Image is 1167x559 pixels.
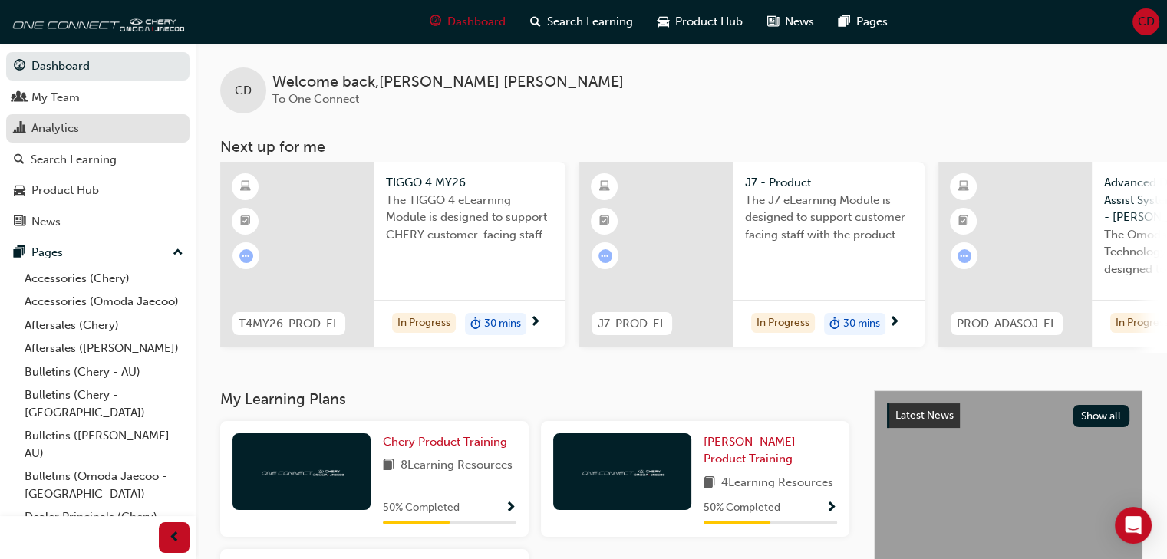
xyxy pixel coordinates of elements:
span: guage-icon [430,12,441,31]
span: booktick-icon [599,212,610,232]
span: News [785,13,814,31]
span: guage-icon [14,60,25,74]
h3: Next up for me [196,138,1167,156]
a: search-iconSearch Learning [518,6,645,38]
a: Bulletins (Omoda Jaecoo - [GEOGRAPHIC_DATA]) [18,465,190,505]
span: J7 - Product [745,174,912,192]
a: Bulletins ([PERSON_NAME] - AU) [18,424,190,465]
a: Dashboard [6,52,190,81]
span: 50 % Completed [383,499,460,517]
div: Pages [31,244,63,261]
span: Pages [856,13,888,31]
div: In Progress [751,313,815,334]
button: CD [1132,8,1159,35]
button: Pages [6,238,190,267]
a: news-iconNews [755,6,826,38]
span: Welcome back , [PERSON_NAME] [PERSON_NAME] [272,74,624,91]
span: To One Connect [272,92,359,106]
span: book-icon [383,456,394,475]
span: car-icon [658,12,669,31]
span: duration-icon [829,314,840,334]
a: guage-iconDashboard [417,6,518,38]
button: DashboardMy TeamAnalyticsSearch LearningProduct HubNews [6,49,190,238]
span: Show Progress [505,501,516,515]
a: Chery Product Training [383,433,513,451]
div: Open Intercom Messenger [1115,507,1152,544]
button: Show all [1073,405,1130,427]
a: Bulletins (Chery - [GEOGRAPHIC_DATA]) [18,383,190,424]
a: [PERSON_NAME] Product Training [704,433,837,468]
span: [PERSON_NAME] Product Training [704,435,796,466]
span: Search Learning [547,13,633,31]
a: car-iconProduct Hub [645,6,755,38]
button: Show Progress [505,498,516,518]
span: people-icon [14,91,25,105]
span: Chery Product Training [383,435,507,449]
span: J7-PROD-EL [598,315,666,333]
span: 50 % Completed [704,499,780,517]
span: next-icon [888,316,900,330]
a: Search Learning [6,146,190,174]
span: learningRecordVerb_ATTEMPT-icon [239,249,253,263]
span: Dashboard [447,13,506,31]
span: learningResourceType_ELEARNING-icon [599,177,610,197]
div: Analytics [31,120,79,137]
a: Accessories (Omoda Jaecoo) [18,290,190,314]
span: news-icon [14,215,25,229]
span: pages-icon [839,12,850,31]
span: news-icon [767,12,779,31]
a: Accessories (Chery) [18,267,190,291]
a: Dealer Principals (Chery) [18,505,190,529]
span: The TIGGO 4 eLearning Module is designed to support CHERY customer-facing staff with the product ... [386,192,553,244]
span: The J7 eLearning Module is designed to support customer facing staff with the product and sales i... [745,192,912,244]
span: search-icon [530,12,541,31]
span: Product Hub [675,13,743,31]
span: CD [235,82,252,100]
h3: My Learning Plans [220,390,849,408]
span: Latest News [895,409,954,422]
span: learningResourceType_ELEARNING-icon [240,177,251,197]
span: 30 mins [843,315,880,333]
span: booktick-icon [958,212,969,232]
span: book-icon [704,474,715,493]
a: Analytics [6,114,190,143]
button: Show Progress [826,498,837,518]
a: pages-iconPages [826,6,900,38]
span: next-icon [529,316,541,330]
a: Bulletins (Chery - AU) [18,360,190,384]
span: PROD-ADASOJ-EL [957,315,1057,333]
span: T4MY26-PROD-EL [239,315,339,333]
span: learningResourceType_ELEARNING-icon [958,177,969,197]
span: CD [1138,13,1155,31]
img: oneconnect [580,464,664,478]
span: up-icon [173,243,183,263]
span: search-icon [14,153,25,167]
span: chart-icon [14,122,25,136]
div: In Progress [392,313,456,334]
a: Product Hub [6,176,190,205]
span: 8 Learning Resources [401,456,513,475]
a: News [6,208,190,236]
span: duration-icon [470,314,481,334]
a: J7-PROD-ELJ7 - ProductThe J7 eLearning Module is designed to support customer facing staff with t... [579,162,925,347]
span: Show Progress [826,501,837,515]
div: Search Learning [31,151,117,169]
span: 4 Learning Resources [721,474,833,493]
span: car-icon [14,184,25,198]
img: oneconnect [8,6,184,37]
span: pages-icon [14,246,25,260]
span: TIGGO 4 MY26 [386,174,553,192]
div: News [31,213,61,231]
span: learningRecordVerb_ATTEMPT-icon [958,249,971,263]
span: booktick-icon [240,212,251,232]
span: prev-icon [169,528,180,547]
img: oneconnect [259,464,344,478]
a: T4MY26-PROD-ELTIGGO 4 MY26The TIGGO 4 eLearning Module is designed to support CHERY customer-faci... [220,162,565,347]
a: Aftersales (Chery) [18,314,190,337]
a: Aftersales ([PERSON_NAME]) [18,337,190,360]
div: My Team [31,89,80,107]
div: Product Hub [31,182,99,199]
span: 30 mins [484,315,521,333]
